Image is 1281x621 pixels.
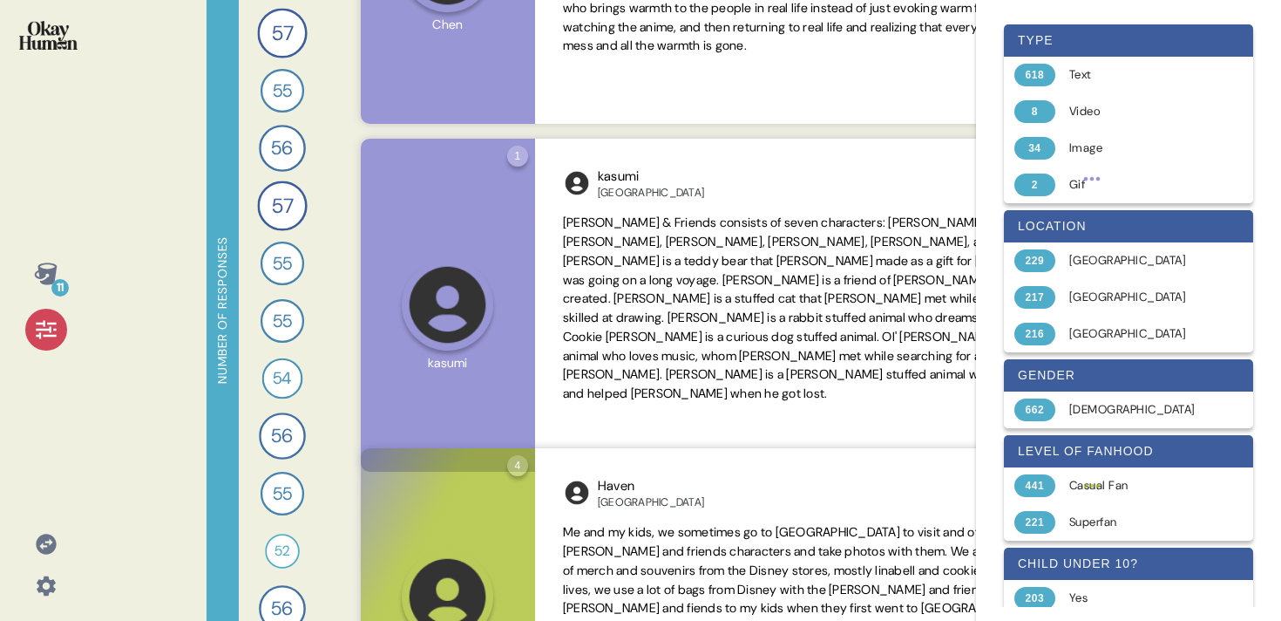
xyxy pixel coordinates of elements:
div: 4 [507,455,528,476]
div: [GEOGRAPHIC_DATA] [1069,325,1208,343]
div: [GEOGRAPHIC_DATA] [598,186,704,200]
div: 441 [1014,474,1055,497]
div: 662 [1014,399,1055,421]
div: 34 [1014,137,1055,160]
div: 618 [1014,64,1055,86]
div: 221 [1014,511,1055,534]
div: 203 [1014,587,1055,610]
div: Video [1069,103,1208,120]
span: 55 [273,308,293,335]
span: 55 [273,250,293,277]
div: 1 [507,146,528,167]
div: Child Under 10? [1004,548,1253,580]
div: 229 [1014,249,1055,272]
img: l1ibTKarBSWXLOhlfT5LxFP+OttMJpPJZDKZTCbz9PgHEggSPYjZSwEAAAAASUVORK5CYII= [563,479,591,507]
div: gender [1004,359,1253,392]
div: Gif [1069,176,1208,194]
div: [GEOGRAPHIC_DATA] [1069,252,1208,270]
div: location [1004,210,1253,242]
span: 55 [273,481,293,508]
span: 56 [271,422,294,451]
div: kasumi [598,167,704,187]
span: 52 [274,541,289,562]
span: [PERSON_NAME] & Friends consists of seven characters: [PERSON_NAME], [PERSON_NAME], [PERSON_NAME]... [563,215,1115,401]
div: 216 [1014,323,1055,345]
div: [GEOGRAPHIC_DATA] [598,495,704,509]
div: 2 [1014,174,1055,196]
div: 8 [1014,100,1055,123]
div: Yes [1069,590,1208,607]
div: 217 [1014,286,1055,309]
span: 56 [271,134,294,163]
div: Casual Fan [1069,477,1208,495]
div: Text [1069,66,1208,84]
div: Superfan [1069,514,1208,531]
div: Image [1069,140,1208,157]
img: okayhuman.3b1b6348.png [19,21,78,50]
span: 55 [273,78,293,105]
div: Haven [598,476,704,496]
div: type [1004,24,1253,57]
span: 57 [272,190,294,221]
span: 54 [273,366,292,392]
img: l1ibTKarBSWXLOhlfT5LxFP+OttMJpPJZDKZTCbz9PgHEggSPYjZSwEAAAAASUVORK5CYII= [563,169,591,197]
div: [GEOGRAPHIC_DATA] [1069,289,1208,306]
span: 57 [272,17,294,48]
div: [DEMOGRAPHIC_DATA] [1069,401,1208,419]
div: 11 [51,279,69,297]
div: level of fanhood [1004,435,1253,467]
